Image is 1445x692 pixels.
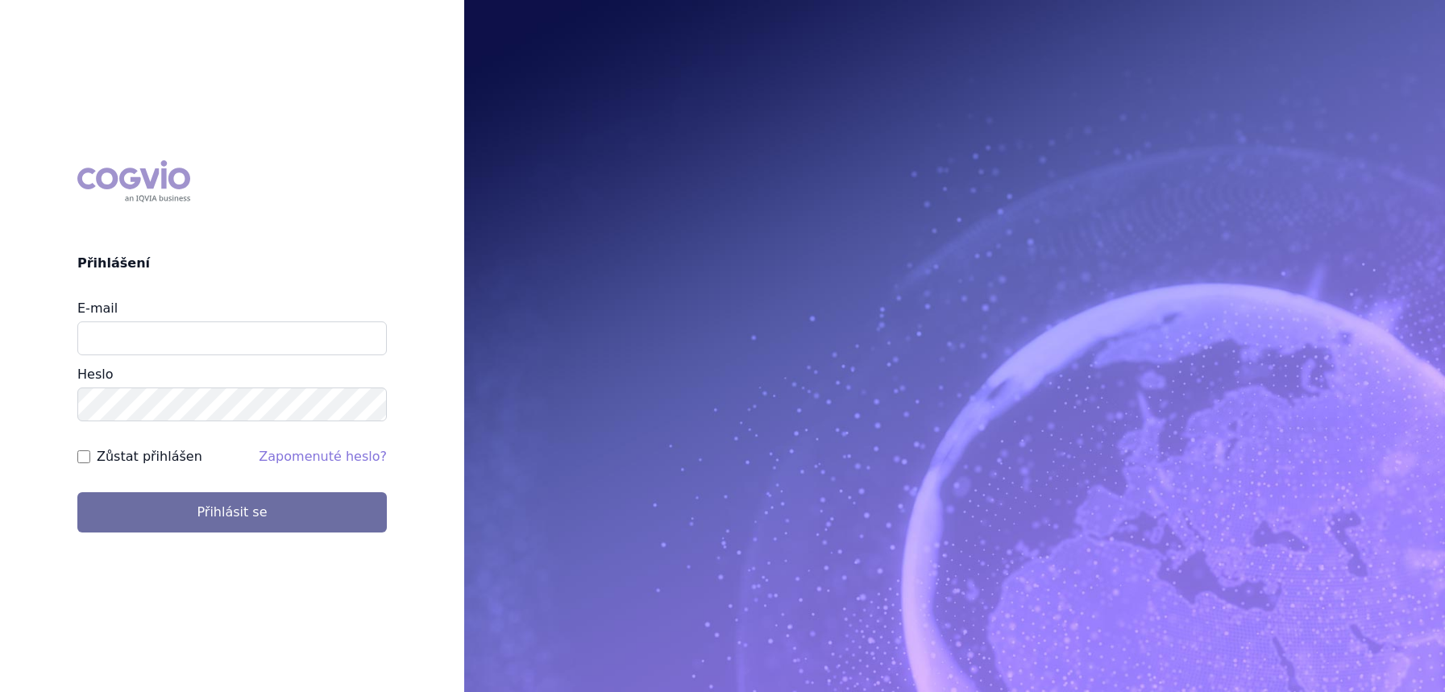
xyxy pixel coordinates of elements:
[97,447,202,466] label: Zůstat přihlášen
[77,254,387,273] h2: Přihlášení
[77,300,118,316] label: E-mail
[77,367,113,382] label: Heslo
[77,492,387,532] button: Přihlásit se
[259,449,387,464] a: Zapomenuté heslo?
[77,160,190,202] div: COGVIO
